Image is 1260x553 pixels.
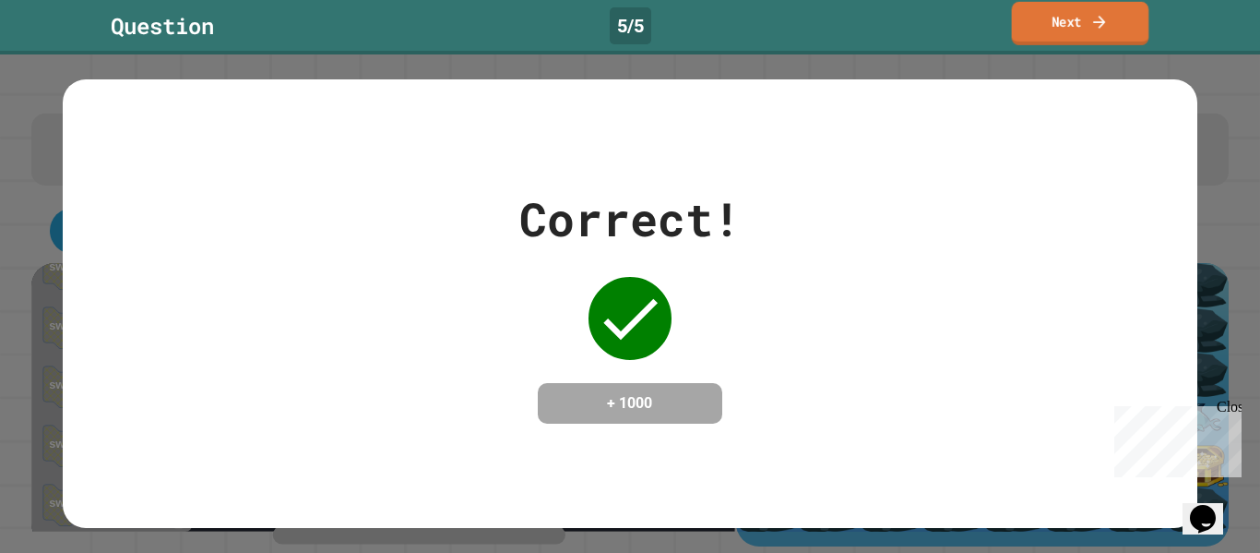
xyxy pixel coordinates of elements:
[111,9,214,42] div: Question
[1012,2,1149,45] a: Next
[1183,479,1242,535] iframe: chat widget
[610,7,651,44] div: 5 / 5
[556,392,704,415] h4: + 1000
[7,7,127,117] div: Chat with us now!Close
[1107,399,1242,477] iframe: chat widget
[519,185,741,254] div: Correct!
